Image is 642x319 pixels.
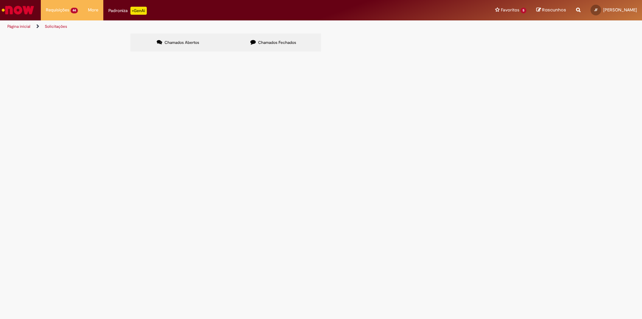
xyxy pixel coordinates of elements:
[46,7,69,13] span: Requisições
[536,7,566,13] a: Rascunhos
[594,8,598,12] span: JF
[258,40,296,45] span: Chamados Fechados
[130,7,147,15] p: +GenAi
[501,7,519,13] span: Favoritos
[165,40,199,45] span: Chamados Abertos
[542,7,566,13] span: Rascunhos
[1,3,35,17] img: ServiceNow
[603,7,637,13] span: [PERSON_NAME]
[45,24,67,29] a: Solicitações
[108,7,147,15] div: Padroniza
[7,24,30,29] a: Página inicial
[521,8,526,13] span: 5
[5,20,423,33] ul: Trilhas de página
[88,7,98,13] span: More
[71,8,78,13] span: 44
